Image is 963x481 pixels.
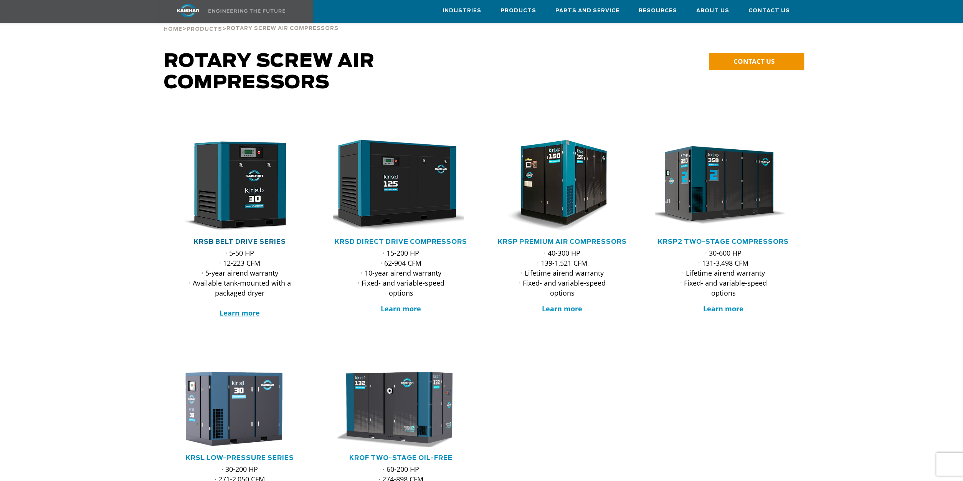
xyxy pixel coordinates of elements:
[164,27,182,32] span: Home
[164,25,182,32] a: Home
[226,26,339,31] span: Rotary Screw Air Compressors
[443,7,481,15] span: Industries
[555,0,619,21] a: Parts and Service
[500,0,536,21] a: Products
[327,140,464,232] img: krsd125
[164,52,375,92] span: Rotary Screw Air Compressors
[498,239,627,245] a: KRSP Premium Air Compressors
[709,53,804,70] a: CONTACT US
[381,304,421,313] a: Learn more
[696,7,729,15] span: About Us
[509,248,615,298] p: · 40-300 HP · 139-1,521 CFM · Lifetime airend warranty · Fixed- and variable-speed options
[555,7,619,15] span: Parts and Service
[159,4,217,17] img: kaishan logo
[671,248,776,298] p: · 30-600 HP · 131-3,498 CFM · Lifetime airend warranty · Fixed- and variable-speed options
[500,7,536,15] span: Products
[348,248,454,298] p: · 15-200 HP · 62-904 CFM · 10-year airend warranty · Fixed- and variable-speed options
[349,455,453,461] a: KROF TWO-STAGE OIL-FREE
[327,370,464,448] img: krof132
[194,239,286,245] a: KRSB Belt Drive Series
[172,140,308,232] div: krsb30
[488,140,625,232] img: krsp150
[494,140,631,232] div: krsp150
[703,304,743,313] a: Learn more
[187,248,293,318] p: · 5-50 HP · 12-223 CFM · 5-year airend warranty · Available tank-mounted with a packaged dryer
[187,25,222,32] a: Products
[649,140,786,232] img: krsp350
[166,370,302,448] img: krsl30
[172,370,308,448] div: krsl30
[443,0,481,21] a: Industries
[187,27,222,32] span: Products
[696,0,729,21] a: About Us
[333,140,469,232] div: krsd125
[655,140,792,232] div: krsp350
[335,239,467,245] a: KRSD Direct Drive Compressors
[186,455,294,461] a: KRSL Low-Pressure Series
[639,0,677,21] a: Resources
[166,140,302,232] img: krsb30
[733,57,775,66] span: CONTACT US
[208,9,285,13] img: Engineering the future
[748,0,790,21] a: Contact Us
[220,308,260,317] a: Learn more
[639,7,677,15] span: Resources
[333,370,469,448] div: krof132
[748,7,790,15] span: Contact Us
[658,239,789,245] a: KRSP2 Two-Stage Compressors
[542,304,582,313] a: Learn more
